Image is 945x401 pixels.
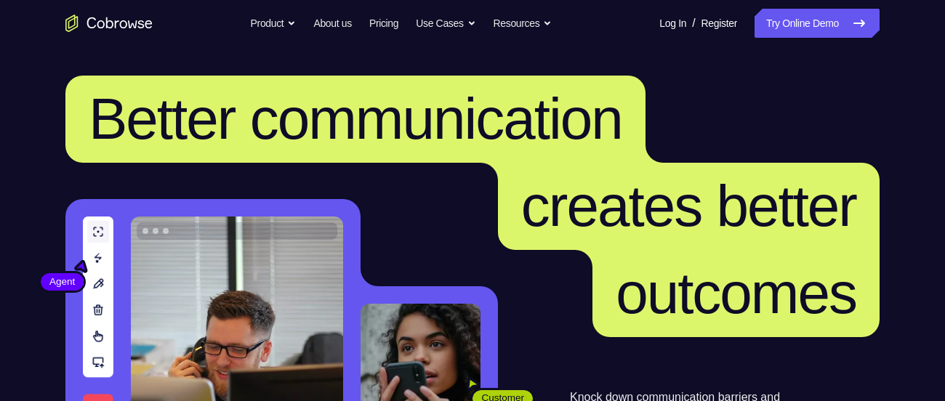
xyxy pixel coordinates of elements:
[521,174,856,238] span: creates better
[369,9,398,38] a: Pricing
[616,261,856,325] span: outcomes
[416,9,475,38] button: Use Cases
[692,15,695,32] span: /
[89,86,622,151] span: Better communication
[494,9,552,38] button: Resources
[755,9,880,38] a: Try Online Demo
[701,9,737,38] a: Register
[251,9,297,38] button: Product
[659,9,686,38] a: Log In
[65,15,153,32] a: Go to the home page
[313,9,351,38] a: About us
